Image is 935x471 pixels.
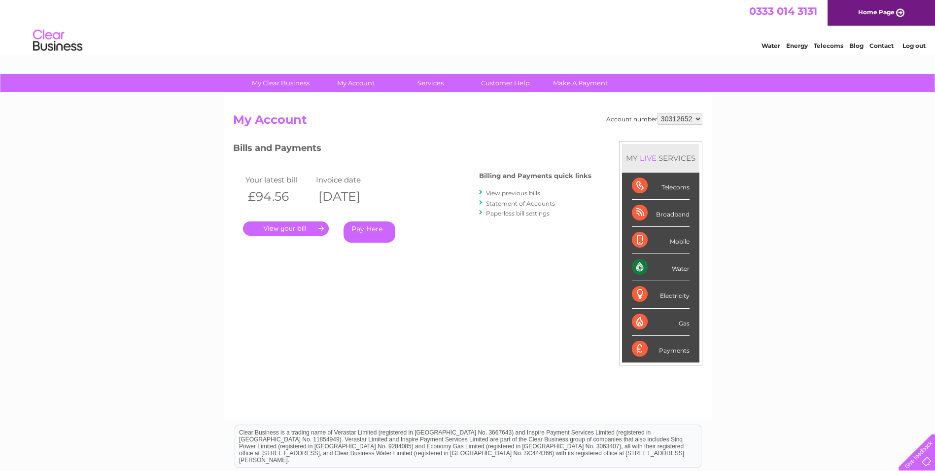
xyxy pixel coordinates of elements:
[233,113,702,132] h2: My Account
[632,200,690,227] div: Broadband
[243,221,329,236] a: .
[632,281,690,308] div: Electricity
[486,210,550,217] a: Paperless bill settings
[869,42,894,49] a: Contact
[632,227,690,254] div: Mobile
[540,74,621,92] a: Make A Payment
[313,186,384,207] th: [DATE]
[762,42,780,49] a: Water
[606,113,702,125] div: Account number
[390,74,471,92] a: Services
[33,26,83,56] img: logo.png
[315,74,396,92] a: My Account
[344,221,395,243] a: Pay Here
[632,173,690,200] div: Telecoms
[749,5,817,17] a: 0333 014 3131
[786,42,808,49] a: Energy
[486,189,540,197] a: View previous bills
[849,42,864,49] a: Blog
[902,42,926,49] a: Log out
[235,5,701,48] div: Clear Business is a trading name of Verastar Limited (registered in [GEOGRAPHIC_DATA] No. 3667643...
[243,186,314,207] th: £94.56
[814,42,843,49] a: Telecoms
[465,74,546,92] a: Customer Help
[313,173,384,186] td: Invoice date
[632,309,690,336] div: Gas
[486,200,555,207] a: Statement of Accounts
[479,172,591,180] h4: Billing and Payments quick links
[622,144,699,172] div: MY SERVICES
[243,173,314,186] td: Your latest bill
[233,141,591,158] h3: Bills and Payments
[632,336,690,362] div: Payments
[632,254,690,281] div: Water
[638,153,658,163] div: LIVE
[240,74,321,92] a: My Clear Business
